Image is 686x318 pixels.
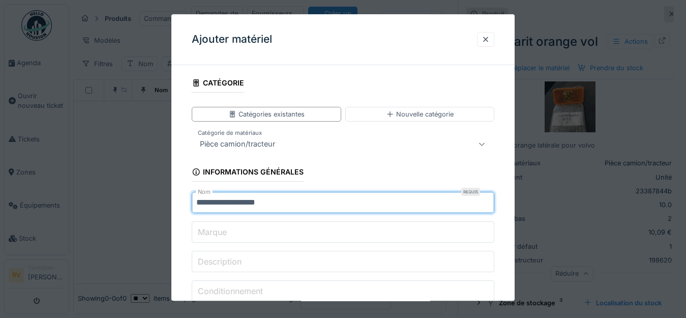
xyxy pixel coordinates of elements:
[461,188,480,196] div: Requis
[196,226,229,238] label: Marque
[192,33,272,46] h3: Ajouter matériel
[192,75,244,93] div: Catégorie
[196,255,244,268] label: Description
[386,109,454,119] div: Nouvelle catégorie
[196,138,279,150] div: Pièce camion/tracteur
[228,109,305,119] div: Catégories existantes
[196,188,213,197] label: Nom
[192,164,304,182] div: Informations générales
[196,129,264,137] label: Catégorie de matériaux
[196,285,265,297] label: Conditionnement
